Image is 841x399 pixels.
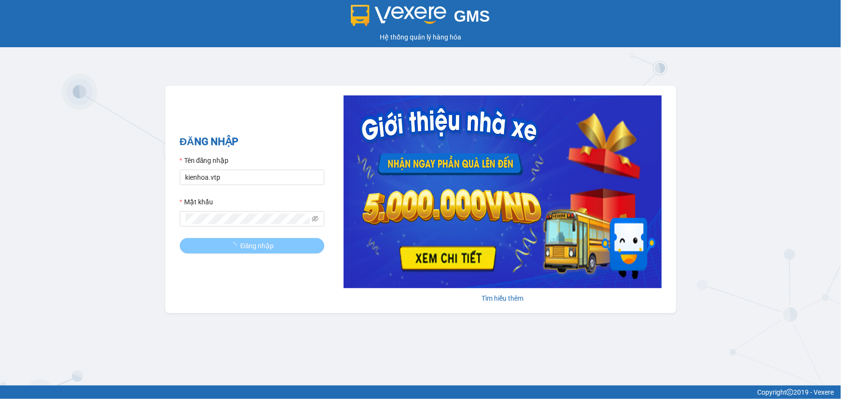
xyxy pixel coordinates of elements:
div: Tìm hiểu thêm [344,293,662,304]
a: GMS [351,14,490,22]
input: Mật khẩu [186,213,310,224]
img: logo 2 [351,5,446,26]
label: Mật khẩu [180,197,213,207]
input: Tên đăng nhập [180,170,324,185]
h2: ĐĂNG NHẬP [180,134,324,150]
span: copyright [787,389,793,396]
span: GMS [454,7,490,25]
img: banner-0 [344,95,662,288]
div: Copyright 2019 - Vexere [7,387,834,398]
span: loading [230,242,240,249]
span: Đăng nhập [240,240,274,251]
button: Đăng nhập [180,238,324,253]
span: eye-invisible [312,215,319,222]
div: Hệ thống quản lý hàng hóa [2,32,839,42]
label: Tên đăng nhập [180,155,229,166]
